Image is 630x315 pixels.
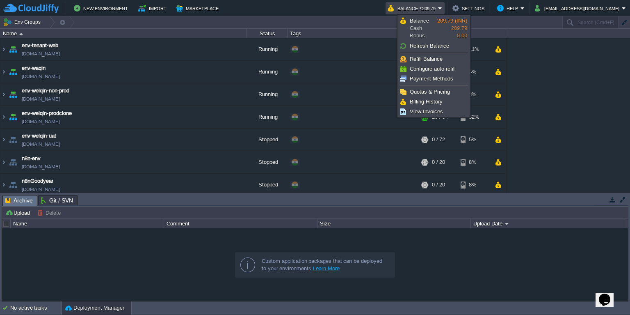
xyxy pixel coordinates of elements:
div: Stopped [247,174,288,196]
div: Running [247,106,288,128]
a: [DOMAIN_NAME] [22,50,60,58]
div: Name [1,29,246,38]
a: Refill Balance [399,55,469,64]
div: Stopped [247,151,288,173]
button: Balance ₹209.79 [388,3,438,13]
div: Upload Date [471,219,624,228]
div: Custom application packages that can be deployed to your environments. [262,258,388,272]
img: AMDAwAAAACH5BAEAAAAALAAAAAABAAEAAAICRAEAOw== [7,151,19,173]
img: AMDAwAAAACH5BAEAAAAALAAAAAABAAEAAAICRAEAOw== [7,83,19,106]
img: AMDAwAAAACH5BAEAAAAALAAAAAABAAEAAAICRAEAOw== [0,129,7,151]
img: AMDAwAAAACH5BAEAAAAALAAAAAABAAEAAAICRAEAOw== [0,83,7,106]
a: n8n-env [22,154,41,163]
span: 209.79 0.00 [437,18,467,39]
img: CloudJiffy [3,3,59,14]
div: Name [11,219,164,228]
a: [DOMAIN_NAME] [22,185,60,193]
img: AMDAwAAAACH5BAEAAAAALAAAAAABAAEAAAICRAEAOw== [0,61,7,83]
span: [DOMAIN_NAME] [22,117,60,126]
iframe: chat widget [596,282,622,307]
div: 8% [461,151,487,173]
img: AMDAwAAAACH5BAEAAAAALAAAAAABAAEAAAICRAEAOw== [7,174,19,196]
div: Status [247,29,287,38]
button: New Environment [74,3,130,13]
div: 0 / 20 [432,151,445,173]
img: AMDAwAAAACH5BAEAAAAALAAAAAABAAEAAAICRAEAOw== [7,106,19,128]
div: No active tasks [10,301,62,315]
span: Refresh Balance [410,43,449,49]
a: env-waqin [22,64,46,72]
a: env-welqin-uat [22,132,56,140]
span: Billing History [410,99,443,105]
span: Git / SVN [41,195,73,205]
span: Payment Methods [410,76,453,82]
a: [DOMAIN_NAME] [22,140,60,148]
div: Comment [164,219,317,228]
button: Deployment Manager [65,304,124,312]
div: 32% [461,106,487,128]
button: Help [497,3,520,13]
span: Refill Balance [410,56,443,62]
span: Balance [410,18,429,24]
a: env-tenant-web [22,41,58,50]
div: 4% [461,61,487,83]
a: [DOMAIN_NAME] [22,72,60,80]
a: BalanceCashBonus209.79 (INR)209.790.00 [399,16,469,41]
a: Payment Methods [399,74,469,83]
a: Refresh Balance [399,41,469,51]
button: Upload [5,209,32,216]
div: Running [247,83,288,106]
div: 5% [461,129,487,151]
img: AMDAwAAAACH5BAEAAAAALAAAAAABAAEAAAICRAEAOw== [7,129,19,151]
span: View Invoices [410,108,443,115]
button: Import [138,3,169,13]
a: [DOMAIN_NAME] [22,163,60,171]
div: Running [247,38,288,60]
div: Tags [288,29,418,38]
span: Archive [5,195,33,206]
img: AMDAwAAAACH5BAEAAAAALAAAAAABAAEAAAICRAEAOw== [19,33,23,35]
div: Stopped [247,129,288,151]
div: 0 / 72 [432,129,445,151]
a: env-welqin-prodclone [22,109,72,117]
a: [DOMAIN_NAME] [22,95,60,103]
img: AMDAwAAAACH5BAEAAAAALAAAAAABAAEAAAICRAEAOw== [7,38,19,60]
button: Delete [37,209,63,216]
img: AMDAwAAAACH5BAEAAAAALAAAAAABAAEAAAICRAEAOw== [0,38,7,60]
button: Env Groups [3,16,43,28]
div: 8% [461,174,487,196]
div: 11% [461,38,487,60]
span: Quotas & Pricing [410,89,450,95]
span: Cash Bonus [410,17,437,39]
img: AMDAwAAAACH5BAEAAAAALAAAAAABAAEAAAICRAEAOw== [0,151,7,173]
a: Quotas & Pricing [399,87,469,97]
button: [EMAIL_ADDRESS][DOMAIN_NAME] [535,3,622,13]
div: Size [318,219,470,228]
span: 209.79 (INR) [437,18,467,24]
a: Billing History [399,97,469,106]
span: Configure auto-refill [410,66,456,72]
div: 3% [461,83,487,106]
a: n8nGoodyear [22,177,53,185]
div: 0 / 20 [432,174,445,196]
div: Running [247,61,288,83]
a: View Invoices [399,107,469,116]
a: Configure auto-refill [399,64,469,74]
button: Settings [452,3,487,13]
img: AMDAwAAAACH5BAEAAAAALAAAAAABAAEAAAICRAEAOw== [0,106,7,128]
img: AMDAwAAAACH5BAEAAAAALAAAAAABAAEAAAICRAEAOw== [0,174,7,196]
img: AMDAwAAAACH5BAEAAAAALAAAAAABAAEAAAICRAEAOw== [7,61,19,83]
a: env-welqin-non-prod [22,87,69,95]
a: Learn More [313,265,340,271]
button: Marketplace [176,3,221,13]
